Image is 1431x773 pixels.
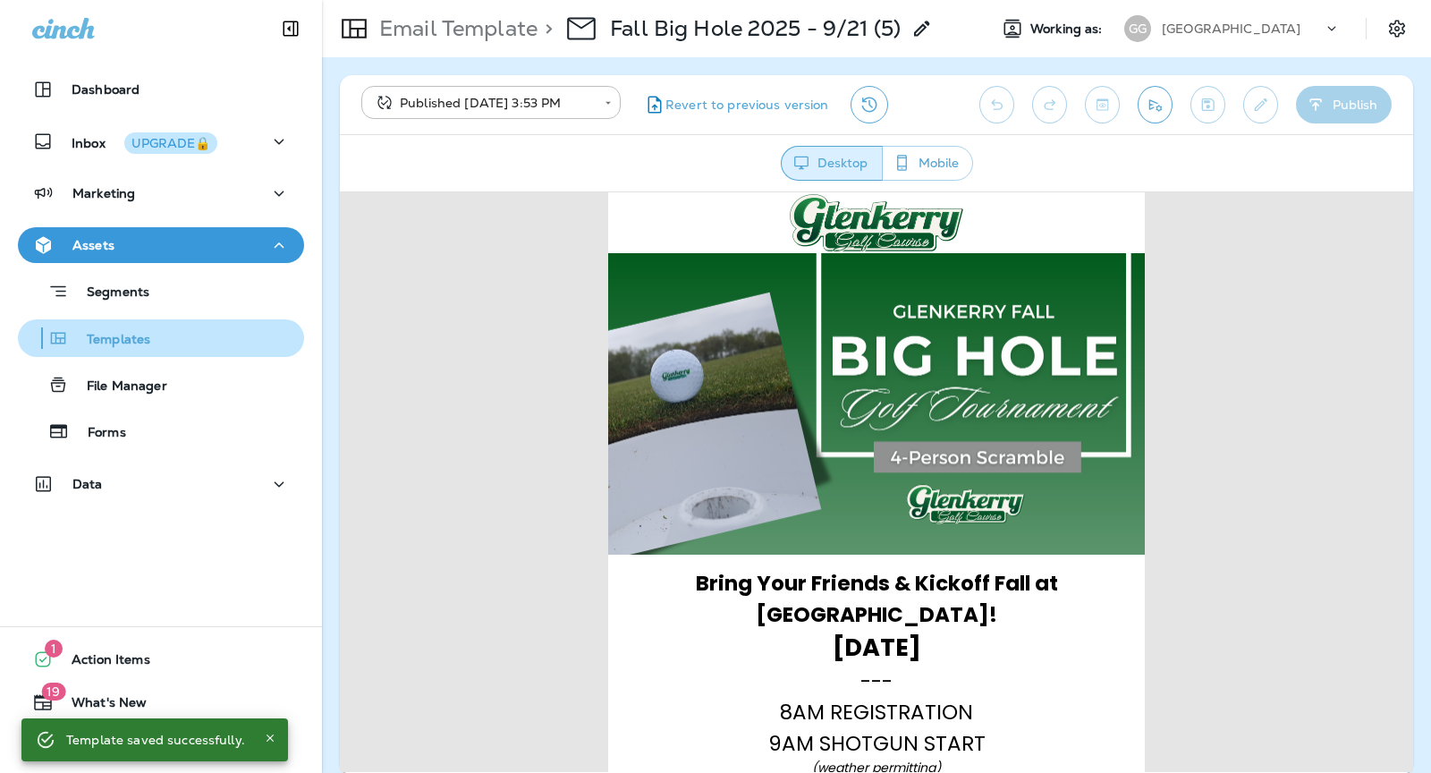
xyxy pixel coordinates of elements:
span: (weather permitting) [472,566,601,584]
span: 1 [45,640,63,658]
button: Assets [18,227,304,263]
button: Revert to previous version [635,86,836,123]
p: Templates [69,332,150,349]
span: 9AM SHOTGUN START [428,537,646,565]
p: Segments [69,285,149,302]
div: Published [DATE] 3:53 PM [374,94,592,112]
button: Forms [18,412,304,450]
span: Revert to previous version [665,97,829,114]
strong: Bring Your Friends & Kickoff Fall at [GEOGRAPHIC_DATA]! [356,377,718,437]
span: 8AM REGISTRATION [440,505,633,534]
strong: [DATE] [493,438,581,471]
button: Dashboard [18,72,304,107]
button: 1Action Items [18,641,304,677]
div: UPGRADE🔒 [131,137,210,149]
span: Action Items [54,652,150,674]
p: Assets [72,238,114,252]
button: InboxUPGRADE🔒 [18,123,304,159]
img: Glenkerry--Fall-Big-Hole-2025---blog-2.png [268,61,805,363]
span: Working as: [1030,21,1106,37]
p: Data [72,477,103,491]
button: File Manager [18,366,304,403]
div: Template saved successfully. [66,724,245,756]
p: Dashboard [72,82,140,97]
button: Desktop [781,146,883,181]
div: GG [1124,15,1151,42]
button: Mobile [882,146,973,181]
button: Settings [1381,13,1413,45]
button: Send test email [1138,86,1173,123]
span: What's New [54,695,147,717]
button: Data [18,466,304,502]
p: Inbox [72,132,217,151]
button: Collapse Sidebar [266,11,316,47]
p: Marketing [72,186,135,200]
p: Email Template [372,15,538,42]
button: Segments [18,272,304,310]
button: UPGRADE🔒 [124,132,217,154]
p: [GEOGRAPHIC_DATA] [1162,21,1300,36]
p: > [538,15,553,42]
button: 19What's New [18,684,304,720]
p: Forms [70,425,126,442]
button: Marketing [18,175,304,211]
span: --- [521,475,553,504]
span: 19 [41,683,65,701]
p: Fall Big Hole 2025 - 9/21 (5) [610,15,901,42]
button: Support [18,727,304,763]
button: Close [259,727,281,749]
button: View Changelog [851,86,888,123]
button: Templates [18,319,304,357]
p: File Manager [69,378,167,395]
